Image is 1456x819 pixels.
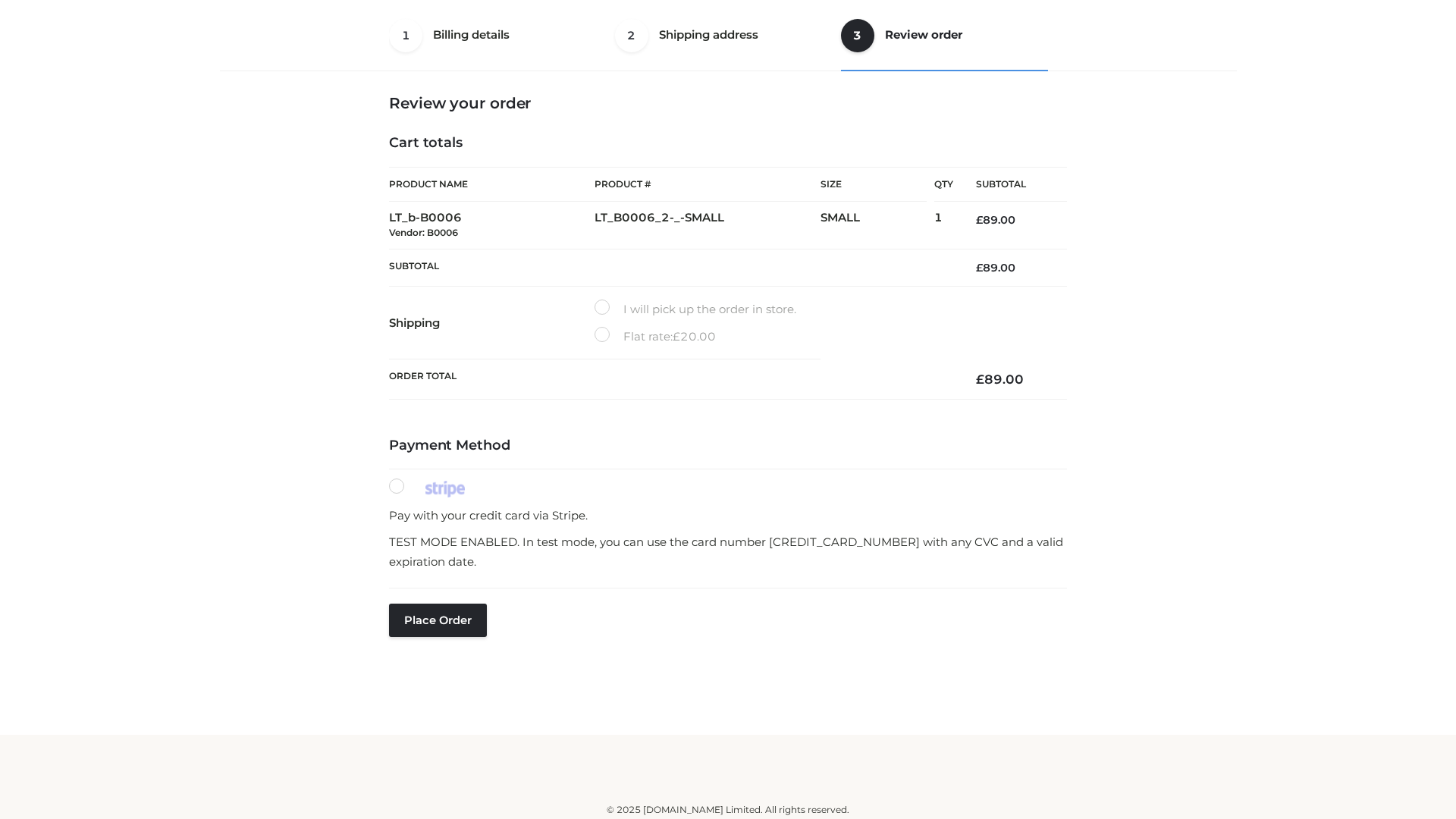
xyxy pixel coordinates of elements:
label: Flat rate: [595,327,716,347]
h3: Review your order [389,94,1067,112]
th: Product # [595,167,821,202]
div: © 2025 [DOMAIN_NAME] Limited. All rights reserved. [225,802,1231,817]
h4: Payment Method [389,438,1067,454]
p: TEST MODE ENABLED. In test mode, you can use the card number [CREDIT_CARD_NUMBER] with any CVC an... [389,532,1067,571]
p: Pay with your credit card via Stripe. [389,506,1067,526]
th: Size [821,168,927,202]
th: Product Name [389,167,595,202]
span: £ [976,213,983,227]
bdi: 89.00 [976,372,1024,387]
bdi: 89.00 [976,261,1015,275]
th: Subtotal [389,249,953,286]
th: Subtotal [953,168,1067,202]
td: SMALL [821,202,934,249]
span: £ [673,329,680,344]
bdi: 20.00 [673,329,716,344]
td: LT_B0006_2-_-SMALL [595,202,821,249]
th: Order Total [389,359,953,400]
td: LT_b-B0006 [389,202,595,249]
small: Vendor: B0006 [389,227,458,238]
label: I will pick up the order in store. [595,300,796,319]
button: Place order [389,604,487,637]
th: Qty [934,167,953,202]
span: £ [976,261,983,275]
h4: Cart totals [389,135,1067,152]
th: Shipping [389,287,595,359]
bdi: 89.00 [976,213,1015,227]
span: £ [976,372,984,387]
td: 1 [934,202,953,249]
